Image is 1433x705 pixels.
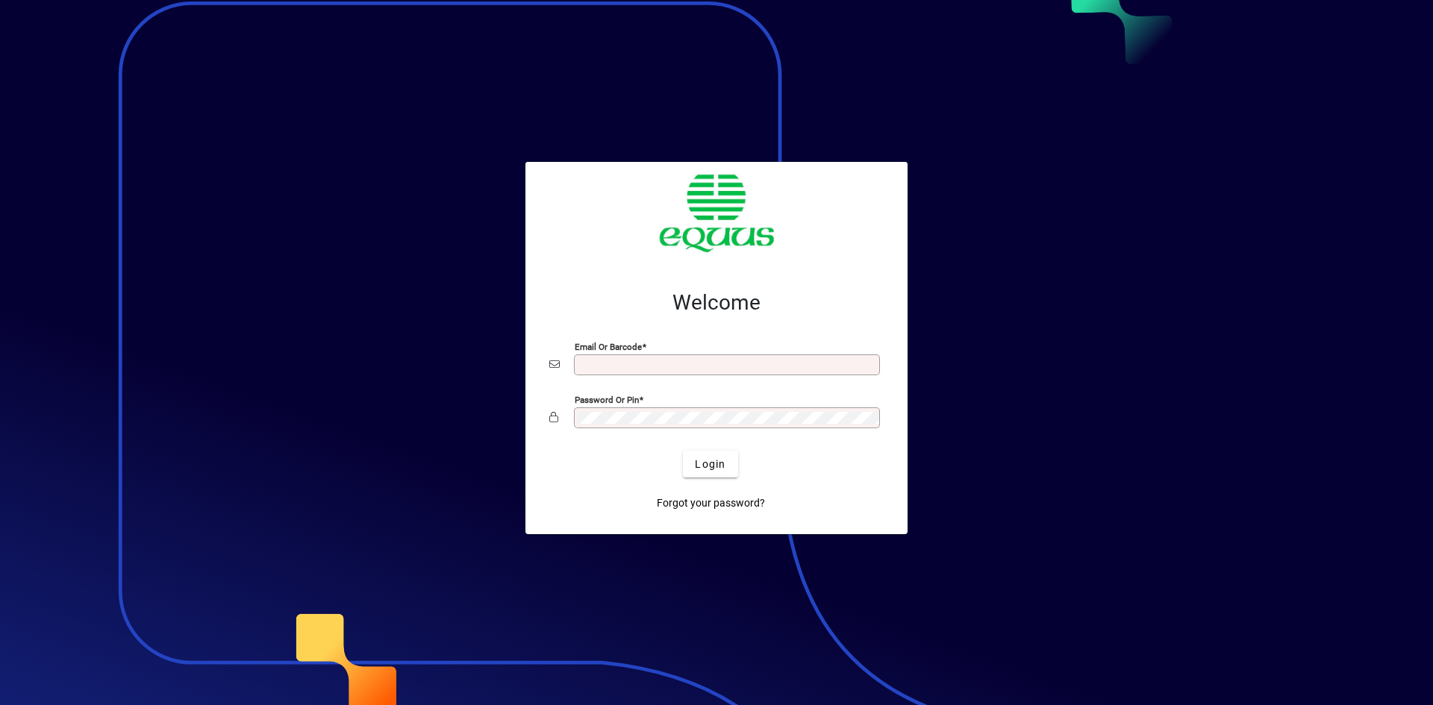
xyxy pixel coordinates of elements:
span: Login [695,457,725,472]
span: Forgot your password? [657,495,765,511]
button: Login [683,451,737,477]
a: Forgot your password? [651,489,771,516]
mat-label: Email or Barcode [575,342,642,352]
mat-label: Password or Pin [575,395,639,405]
h2: Welcome [549,290,884,316]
